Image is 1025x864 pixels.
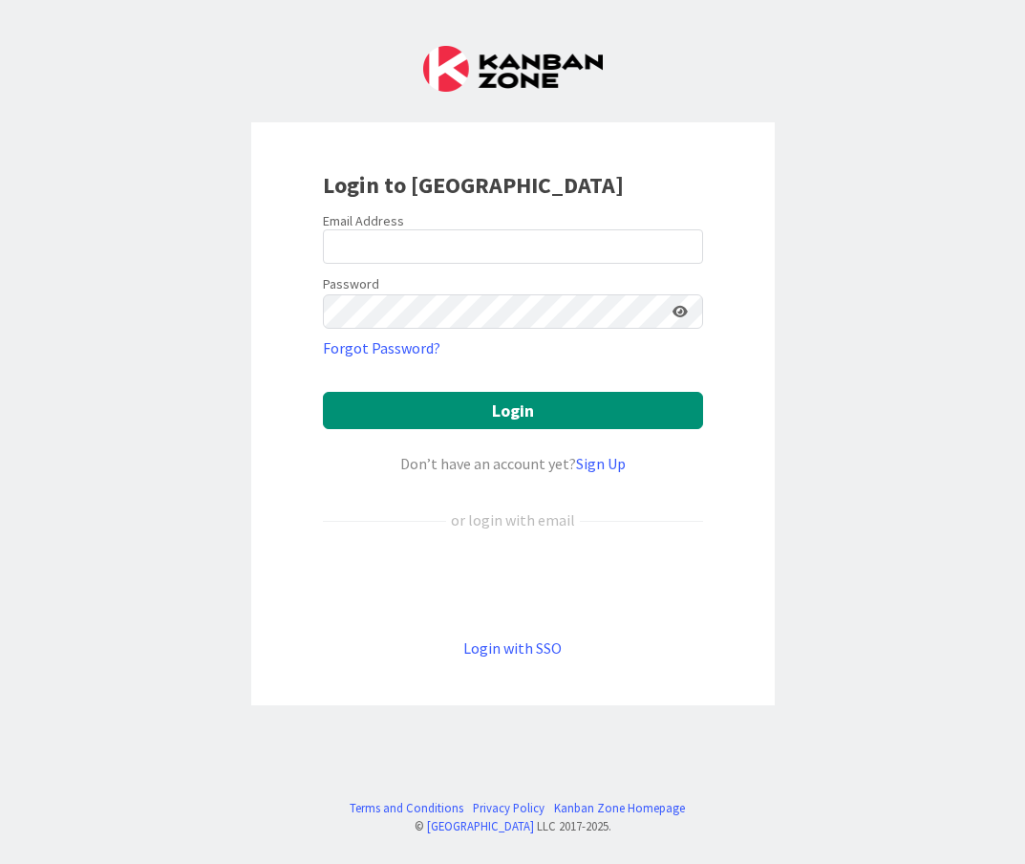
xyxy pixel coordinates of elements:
img: Kanban Zone [423,46,603,92]
label: Password [323,274,379,294]
div: © LLC 2017- 2025 . [340,817,685,835]
button: Login [323,392,703,429]
iframe: Kirjaudu Google-tilillä -painike [313,563,713,605]
a: Privacy Policy [473,799,545,817]
a: [GEOGRAPHIC_DATA] [427,818,534,833]
a: Kanban Zone Homepage [554,799,685,817]
a: Terms and Conditions [350,799,463,817]
a: Sign Up [576,454,626,473]
label: Email Address [323,212,404,229]
b: Login to [GEOGRAPHIC_DATA] [323,170,624,200]
div: or login with email [446,508,580,531]
a: Forgot Password? [323,336,440,359]
a: Login with SSO [463,638,562,658]
div: Don’t have an account yet? [323,452,703,475]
